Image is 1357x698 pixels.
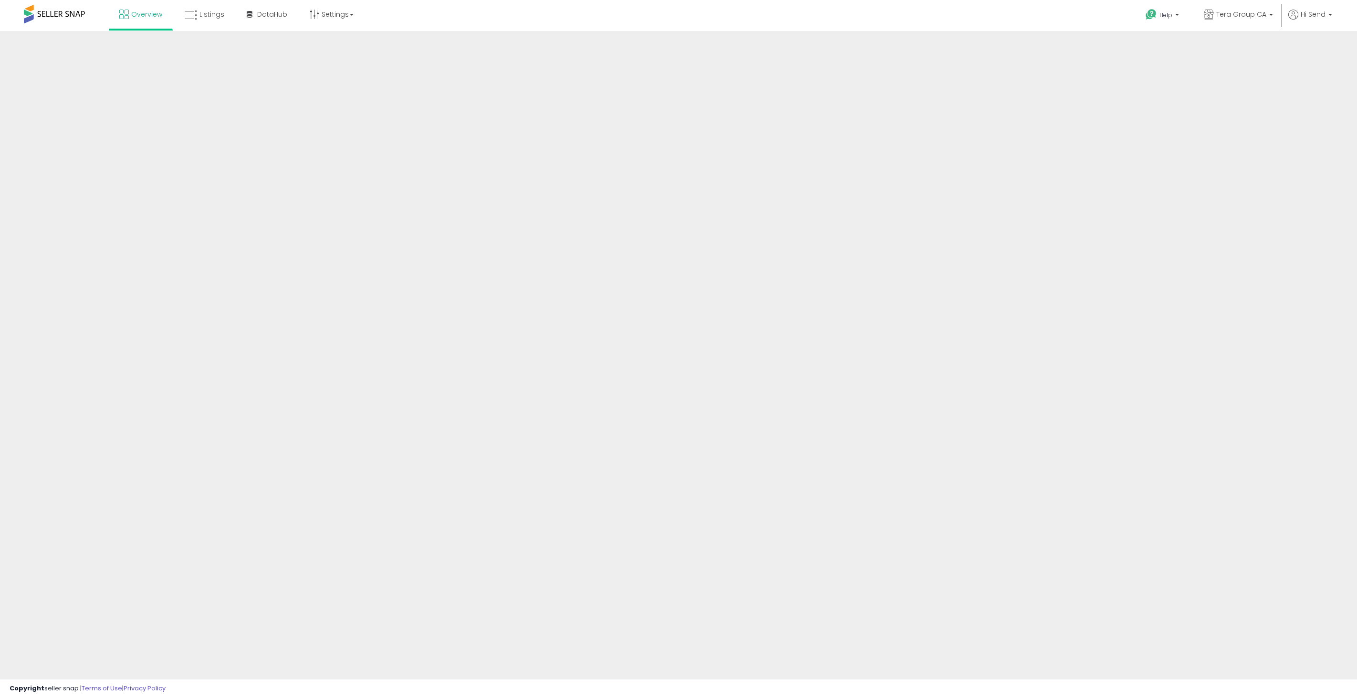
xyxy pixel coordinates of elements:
[1145,9,1157,21] i: Get Help
[1288,10,1332,31] a: Hi Send
[1138,1,1189,31] a: Help
[1159,11,1172,19] span: Help
[199,10,224,19] span: Listings
[1216,10,1266,19] span: Tera Group CA
[257,10,287,19] span: DataHub
[131,10,162,19] span: Overview
[1301,10,1326,19] span: Hi Send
